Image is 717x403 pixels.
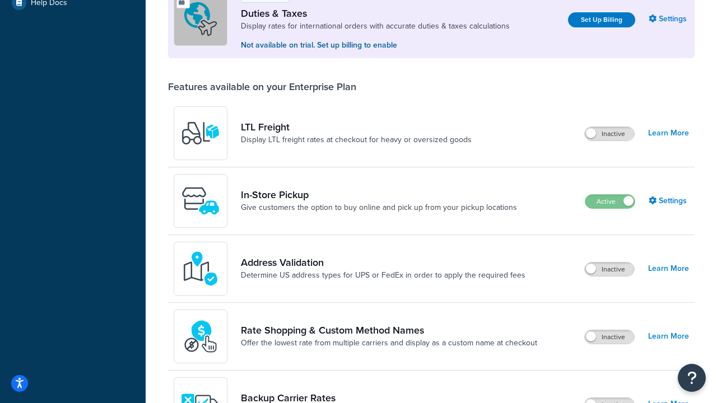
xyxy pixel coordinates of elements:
img: wfgcfpwTIucLEAAAAASUVORK5CYII= [181,181,220,221]
a: Address Validation [241,256,525,269]
a: In-Store Pickup [241,189,517,201]
img: icon-duo-feat-rate-shopping-ecdd8bed.png [181,317,220,356]
a: Learn More [648,261,689,277]
a: LTL Freight [241,121,472,133]
a: Duties & Taxes [241,7,510,20]
a: Display rates for international orders with accurate duties & taxes calculations [241,21,510,32]
a: Determine US address types for UPS or FedEx in order to apply the required fees [241,270,525,281]
button: Open Resource Center [678,364,706,392]
a: Set Up Billing [568,12,635,27]
a: Offer the lowest rate from multiple carriers and display as a custom name at checkout [241,338,537,349]
img: y79ZsPf0fXUFUhFXDzUgf+ktZg5F2+ohG75+v3d2s1D9TjoU8PiyCIluIjV41seZevKCRuEjTPPOKHJsQcmKCXGdfprl3L4q7... [181,114,220,153]
a: Give customers the option to buy online and pick up from your pickup locations [241,202,517,213]
img: kIG8fy0lQAAAABJRU5ErkJggg== [181,249,220,288]
a: Display LTL freight rates at checkout for heavy or oversized goods [241,134,472,146]
a: Rate Shopping & Custom Method Names [241,324,537,336]
label: Inactive [585,127,634,140]
p: Not available on trial. Set up billing to enable [241,39,510,51]
a: Learn More [648,125,689,141]
a: Settings [649,193,689,209]
label: Inactive [585,263,634,276]
label: Inactive [585,330,634,344]
a: Settings [649,11,689,27]
div: Features available on your Enterprise Plan [168,81,356,93]
a: Learn More [648,329,689,344]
